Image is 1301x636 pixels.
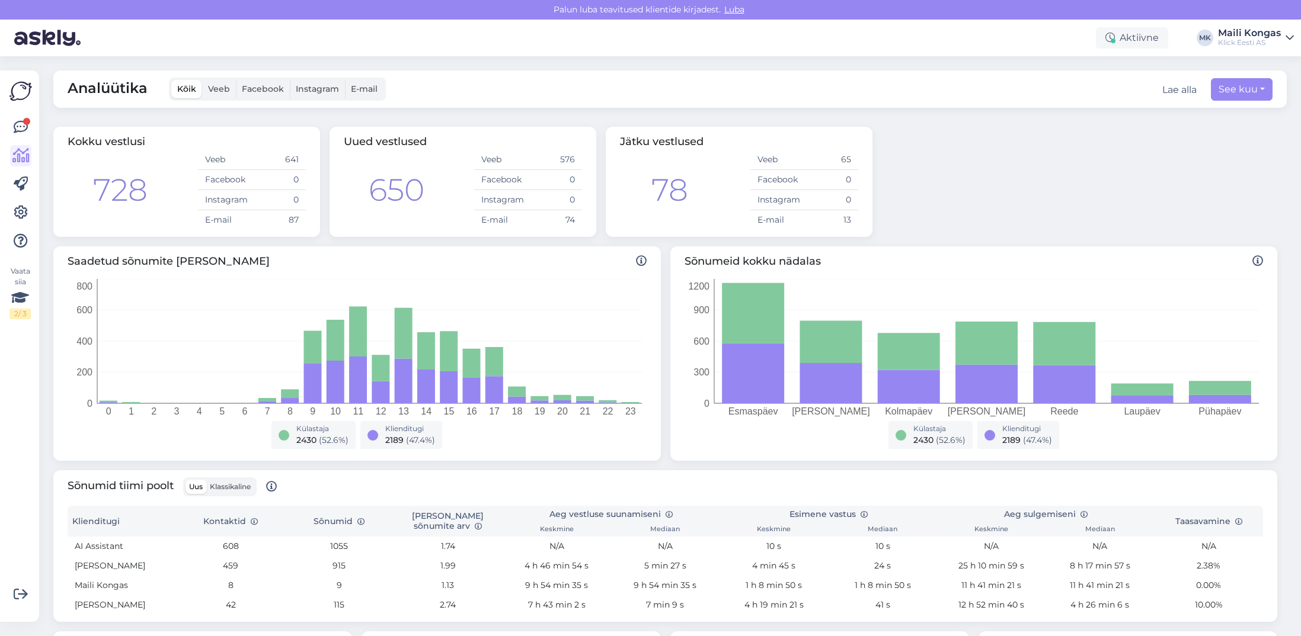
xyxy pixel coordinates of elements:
th: Aeg sulgemiseni [937,506,1155,523]
td: 9 h 54 min 35 s [611,576,720,595]
td: Maili Kongas [68,576,176,595]
span: Facebook [242,83,284,94]
tspan: 1200 [688,281,709,291]
tspan: 15 [444,406,455,416]
tspan: 4 [197,406,202,416]
span: ( 52.6 %) [936,435,966,445]
td: 42 [176,595,285,615]
td: Veeb [750,150,804,170]
th: Kontaktid [176,506,285,537]
tspan: 2 [151,406,156,416]
div: Klick Eesti AS [1218,38,1281,47]
td: 1.99 [394,556,502,576]
span: Sõnumeid kokku nädalas [685,253,1264,269]
td: 5 min 27 s [611,556,720,576]
td: 9 [285,576,394,595]
td: 87 [252,210,306,230]
div: Klienditugi [1002,423,1052,434]
tspan: 17 [489,406,500,416]
span: Klassikaline [210,482,251,491]
td: 25 h 10 min 59 s [937,556,1046,576]
img: Askly Logo [9,80,32,102]
tspan: Laupäev [1124,406,1160,416]
tspan: 600 [693,336,709,346]
tspan: 600 [76,305,92,315]
span: ( 47.4 %) [1023,435,1052,445]
td: 608 [176,537,285,556]
td: 1055 [285,537,394,556]
td: 24 s [829,556,937,576]
th: Esimene vastus [720,506,937,523]
tspan: 0 [87,399,92,409]
span: E-mail [351,83,378,94]
tspan: 9 [310,406,315,416]
td: N/A [611,537,720,556]
span: 2189 [1002,435,1021,445]
td: 0 [252,170,306,190]
td: Instagram [750,190,804,210]
span: Kõik [177,83,196,94]
th: [PERSON_NAME] sõnumite arv [394,506,502,537]
td: 4 min 45 s [720,556,828,576]
td: 1.74 [394,537,502,556]
td: 7 min 9 s [611,595,720,615]
td: 1 h 8 min 50 s [720,576,828,595]
td: 4 h 46 min 54 s [502,556,610,576]
td: Veeb [198,150,252,170]
th: Keskmine [937,523,1046,537]
tspan: 19 [535,406,545,416]
td: 41 s [829,595,937,615]
td: N/A [1046,537,1154,556]
tspan: 7 [265,406,270,416]
td: 9 h 54 min 35 s [502,576,610,595]
td: N/A [937,537,1046,556]
td: 0 [804,170,858,190]
span: Veeb [208,83,230,94]
td: 0 [252,190,306,210]
td: 11 h 41 min 21 s [1046,576,1154,595]
td: N/A [1155,537,1263,556]
tspan: 13 [398,406,409,416]
div: Klienditugi [385,423,435,434]
th: Mediaan [829,523,937,537]
td: 10 s [720,537,828,556]
div: Aktiivne [1096,27,1168,49]
span: ( 47.4 %) [406,435,435,445]
tspan: Pühapäev [1198,406,1241,416]
td: E-mail [198,210,252,230]
th: Keskmine [720,523,828,537]
tspan: Esmaspäev [728,406,778,416]
button: Lae alla [1162,83,1197,97]
td: Facebook [750,170,804,190]
tspan: 16 [466,406,477,416]
tspan: 5 [219,406,225,416]
th: Mediaan [1046,523,1154,537]
td: Instagram [474,190,528,210]
td: 10.00% [1155,595,1263,615]
td: 12 h 52 min 40 s [937,595,1046,615]
td: 0 [804,190,858,210]
tspan: 20 [557,406,568,416]
div: Maili Kongas [1218,28,1281,38]
tspan: 0 [106,406,111,416]
tspan: 6 [242,406,247,416]
div: 2 / 3 [9,309,31,319]
td: 11 h 41 min 21 s [937,576,1046,595]
td: N/A [502,537,610,556]
td: 2.74 [394,595,502,615]
tspan: 23 [625,406,636,416]
td: 459 [176,556,285,576]
th: Sõnumid [285,506,394,537]
tspan: [PERSON_NAME] [947,406,1025,417]
td: 8 h 17 min 57 s [1046,556,1154,576]
td: E-mail [750,210,804,230]
td: 13 [804,210,858,230]
tspan: 200 [76,367,92,377]
span: Instagram [296,83,339,94]
td: 915 [285,556,394,576]
td: 0.00% [1155,576,1263,595]
tspan: [PERSON_NAME] [792,406,870,417]
th: Taasavamine [1155,506,1263,537]
tspan: 1 [129,406,134,416]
